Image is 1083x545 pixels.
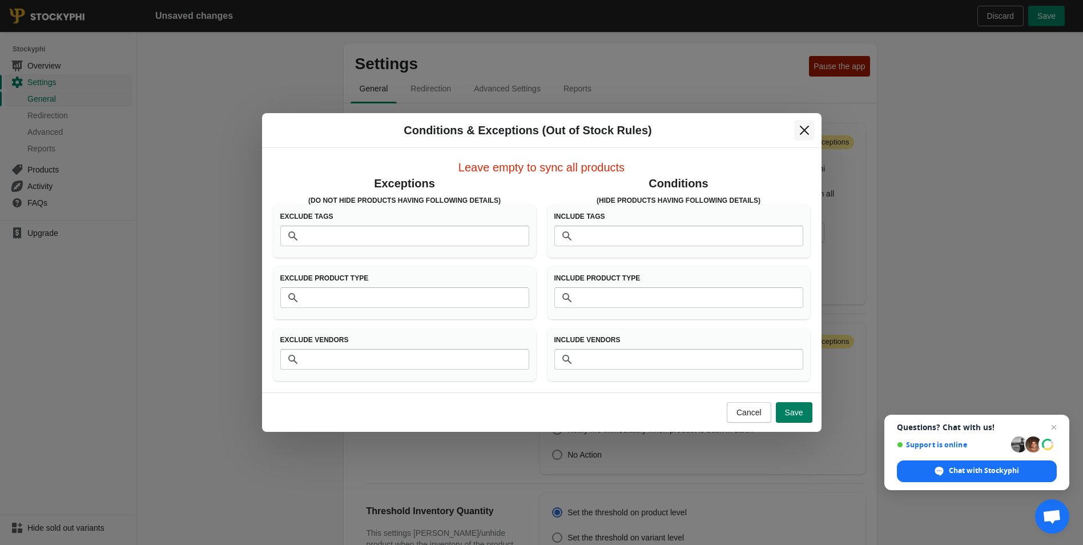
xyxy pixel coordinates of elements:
[897,460,1057,482] span: Chat with Stockyphi
[1035,499,1069,534] a: Open chat
[554,274,803,283] h3: Include Product Type
[554,212,803,221] h3: Include Tags
[547,196,810,205] h3: (Hide products having following details)
[949,466,1019,476] span: Chat with Stockyphi
[554,335,803,344] h3: Include Vendors
[736,408,762,417] span: Cancel
[649,177,708,190] span: Conditions
[280,212,529,221] h3: Exclude Tags
[458,161,625,174] span: Leave empty to sync all products
[776,402,812,423] button: Save
[897,440,1007,449] span: Support is online
[280,335,529,344] h3: Exclude Vendors
[374,177,435,190] span: Exceptions
[273,196,536,205] h3: (Do Not Hide products having following details)
[785,408,803,417] span: Save
[794,120,815,141] button: Close
[727,402,771,423] button: Cancel
[404,124,651,137] span: Conditions & Exceptions (Out of Stock Rules)
[280,274,529,283] h3: Exclude Product Type
[897,423,1057,432] span: Questions? Chat with us!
